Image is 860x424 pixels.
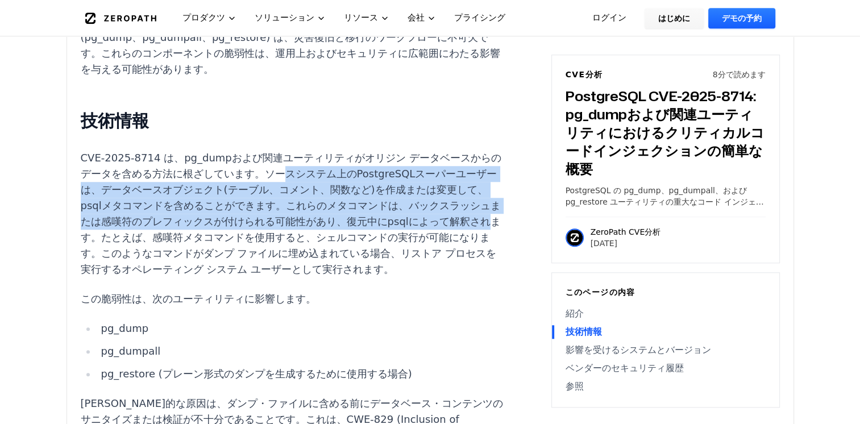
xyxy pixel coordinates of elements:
img: ZeroPath CVE分析 [566,228,584,247]
li: pg_dump [97,321,504,336]
font: 8分で読めます [713,70,766,79]
font: リソース [344,11,378,24]
a: 技術情報 [566,325,766,339]
a: 参照 [566,380,766,393]
p: [DATE] [591,238,661,249]
font: プライシング [454,11,505,24]
font: プロダクツ [182,11,225,24]
h6: このページの内容 [566,286,766,298]
li: pg_restore (プレーン形式のダンプを生成するために使用する場合) [97,366,504,382]
a: 影響を受けるシステムとバージョン [566,343,766,357]
a: ベンダーのセキュリティ履歴 [566,361,766,375]
h6: CVE分析 [566,69,603,80]
h3: PostgreSQL CVE-2025-8714: pg_dumpおよび関連ユーティリティにおけるクリティカルコードインジェクションの簡単な概要 [566,87,766,178]
a: 紹介 [566,307,766,321]
font: 会社 [408,11,425,24]
p: ZeroPath CVE分析 [591,226,661,238]
li: pg_dumpall [97,343,504,359]
p: この脆弱性は、次のユーティリティに影響します。 [81,291,504,307]
a: はじめに [645,8,704,28]
a: ログイン [579,8,640,28]
p: PostgreSQL の pg_dump、pg_dumpall、および pg_restore ユーティリティの重大なコード インジェクションの脆弱性である CVE-2025-8714 の概要。こ... [566,185,766,207]
h2: 技術情報 [81,109,504,132]
p: CVE-2025-8714 は、pg_dumpおよび関連ユーティリティがオリジン データベースからのデータを含める方法に根ざしています。ソースシステム上のPostgreSQLスーパーユーザーは、... [81,150,504,277]
font: ソリューション [255,11,314,24]
a: デモの予約 [708,8,775,28]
